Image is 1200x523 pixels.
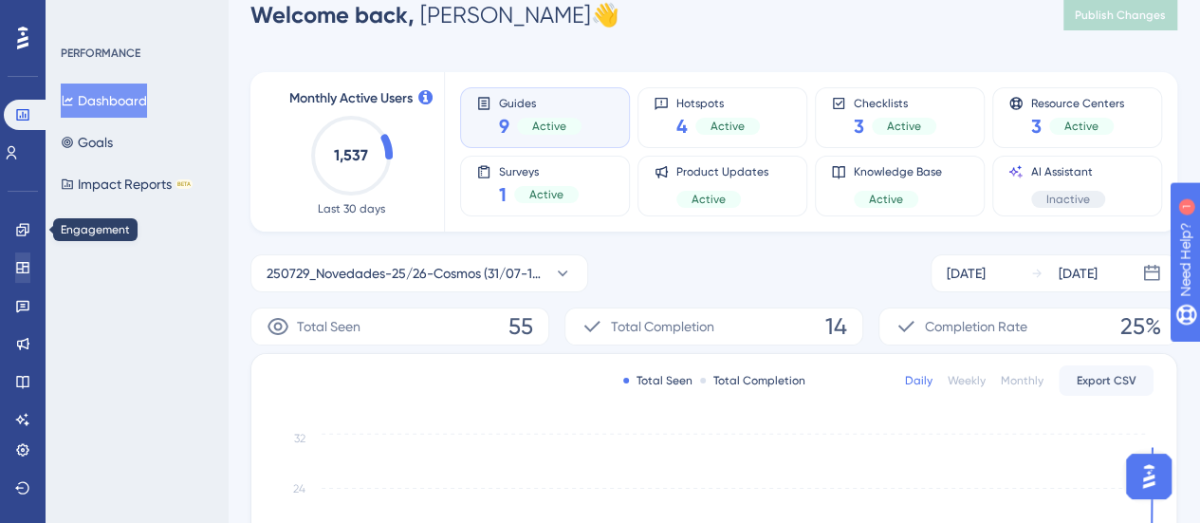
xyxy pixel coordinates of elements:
[925,315,1027,338] span: Completion Rate
[132,9,138,25] div: 1
[294,432,305,445] tspan: 32
[854,164,942,179] span: Knowledge Base
[334,146,368,164] text: 1,537
[611,315,714,338] span: Total Completion
[1031,113,1042,140] span: 3
[623,373,692,388] div: Total Seen
[1001,373,1043,388] div: Monthly
[1059,262,1098,285] div: [DATE]
[529,187,563,202] span: Active
[499,181,507,208] span: 1
[692,192,726,207] span: Active
[61,84,147,118] button: Dashboard
[61,167,193,201] button: Impact ReportsBETA
[869,192,903,207] span: Active
[499,96,582,109] span: Guides
[676,164,768,179] span: Product Updates
[499,164,579,177] span: Surveys
[250,1,415,28] span: Welcome back,
[61,125,113,159] button: Goals
[1059,365,1154,396] button: Export CSV
[676,113,688,140] span: 4
[1120,311,1161,342] span: 25%
[854,96,936,109] span: Checklists
[61,46,140,61] div: PERFORMANCE
[289,87,413,110] span: Monthly Active Users
[1031,96,1124,109] span: Resource Centers
[250,254,588,292] button: 250729_Novedades-25/26-Cosmos (31/07-14/09)
[947,262,986,285] div: [DATE]
[1046,192,1090,207] span: Inactive
[711,119,745,134] span: Active
[676,96,760,109] span: Hotspots
[45,5,119,28] span: Need Help?
[508,311,533,342] span: 55
[267,262,545,285] span: 250729_Novedades-25/26-Cosmos (31/07-14/09)
[1077,373,1136,388] span: Export CSV
[318,201,385,216] span: Last 30 days
[948,373,986,388] div: Weekly
[293,482,305,495] tspan: 24
[825,311,847,342] span: 14
[854,113,864,140] span: 3
[905,373,932,388] div: Daily
[1120,448,1177,505] iframe: UserGuiding AI Assistant Launcher
[532,119,566,134] span: Active
[700,373,805,388] div: Total Completion
[175,179,193,189] div: BETA
[1064,119,1098,134] span: Active
[1075,8,1166,23] span: Publish Changes
[499,113,509,140] span: 9
[297,315,360,338] span: Total Seen
[887,119,921,134] span: Active
[1031,164,1105,179] span: AI Assistant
